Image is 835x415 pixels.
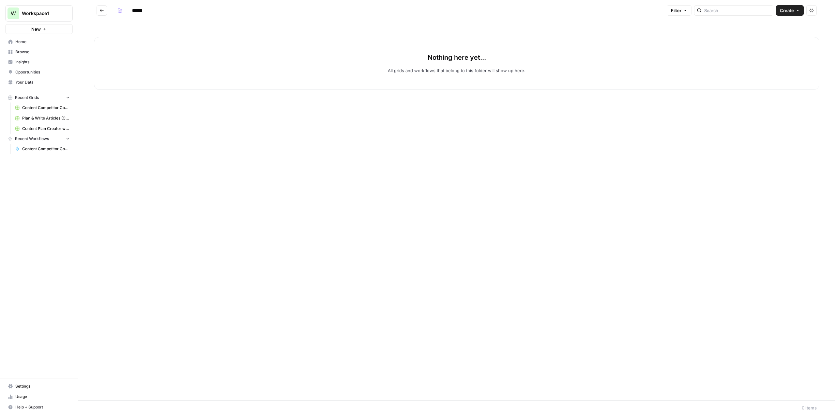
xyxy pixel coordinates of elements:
[12,144,73,154] a: Content Competitor Comparison Report
[22,126,70,132] span: Content Plan Creator with Brand Kit (COM Test) Grid
[22,105,70,111] span: Content Competitor Comparison Report Grid
[22,146,70,152] span: Content Competitor Comparison Report
[15,95,39,101] span: Recent Grids
[802,405,817,411] div: 0 Items
[667,5,691,16] button: Filter
[12,103,73,113] a: Content Competitor Comparison Report Grid
[11,9,16,17] span: W
[15,69,70,75] span: Opportunities
[22,115,70,121] span: Plan & Write Articles (COM)
[5,5,73,22] button: Workspace: Workspace1
[5,402,73,412] button: Help + Support
[15,39,70,45] span: Home
[5,47,73,57] a: Browse
[388,67,525,74] p: All grids and workflows that belong to this folder will show up here.
[671,7,681,14] span: Filter
[5,381,73,391] a: Settings
[15,383,70,389] span: Settings
[5,67,73,77] a: Opportunities
[5,134,73,144] button: Recent Workflows
[15,79,70,85] span: Your Data
[5,77,73,88] a: Your Data
[5,391,73,402] a: Usage
[5,93,73,103] button: Recent Grids
[5,37,73,47] a: Home
[5,57,73,67] a: Insights
[776,5,804,16] button: Create
[428,53,486,62] p: Nothing here yet...
[15,49,70,55] span: Browse
[704,7,770,14] input: Search
[15,404,70,410] span: Help + Support
[780,7,794,14] span: Create
[15,136,49,142] span: Recent Workflows
[12,123,73,134] a: Content Plan Creator with Brand Kit (COM Test) Grid
[12,113,73,123] a: Plan & Write Articles (COM)
[15,394,70,400] span: Usage
[97,5,107,16] button: Go back
[31,26,41,32] span: New
[22,10,61,17] span: Workspace1
[15,59,70,65] span: Insights
[5,24,73,34] button: New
